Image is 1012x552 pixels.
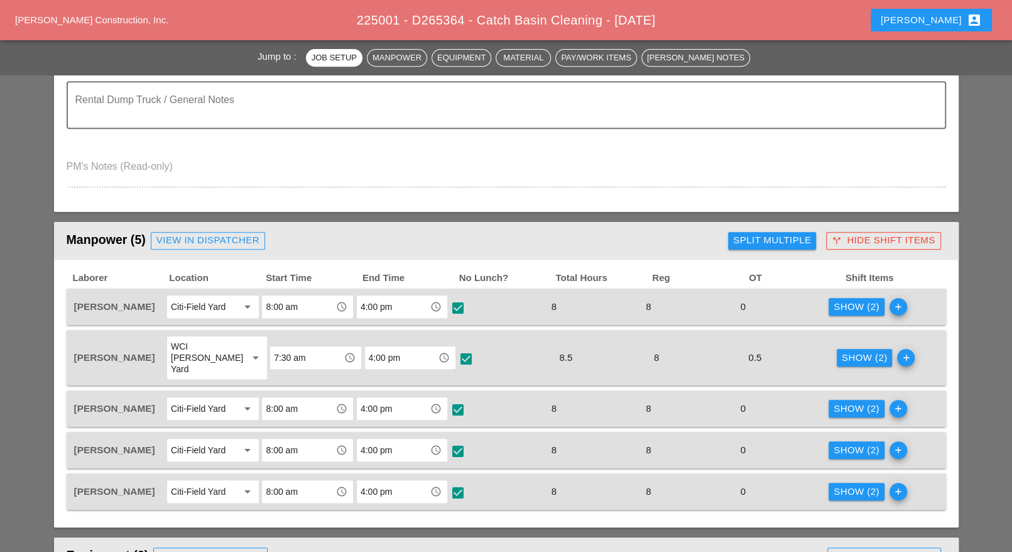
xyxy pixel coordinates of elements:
[736,486,751,497] span: 0
[74,301,155,312] span: [PERSON_NAME]
[72,271,168,285] span: Laborer
[458,271,555,285] span: No Lunch?
[890,298,907,316] i: add
[437,52,486,64] div: Equipment
[829,483,884,500] button: Show (2)
[171,486,226,497] div: Citi-Field Yard
[647,52,744,64] div: [PERSON_NAME] Notes
[832,236,842,246] i: call_split
[74,403,155,414] span: [PERSON_NAME]
[736,301,751,312] span: 0
[430,486,442,497] i: access_time
[890,483,907,500] i: add
[881,13,982,28] div: [PERSON_NAME]
[336,301,347,312] i: access_time
[74,352,155,363] span: [PERSON_NAME]
[728,232,816,250] button: Split Multiple
[171,301,226,312] div: Citi-Field Yard
[75,97,927,128] textarea: Rental Dump Truck / General Notes
[501,52,545,64] div: Material
[890,441,907,459] i: add
[430,403,442,414] i: access_time
[834,443,879,458] div: Show (2)
[641,403,656,414] span: 8
[743,352,766,363] span: 0.5
[258,51,302,62] span: Jump to :
[430,301,442,312] i: access_time
[67,228,724,253] div: Manpower (5)
[829,298,884,316] button: Show (2)
[312,52,357,64] div: Job Setup
[344,352,356,363] i: access_time
[430,444,442,456] i: access_time
[844,271,941,285] span: Shift Items
[829,441,884,459] button: Show (2)
[555,49,636,67] button: Pay/Work Items
[641,486,656,497] span: 8
[641,444,656,455] span: 8
[264,271,361,285] span: Start Time
[171,341,238,375] div: WCI [PERSON_NAME] Yard
[554,271,651,285] span: Total Hours
[736,444,751,455] span: 0
[306,49,362,67] button: Job Setup
[837,349,893,367] button: Show (2)
[373,52,422,64] div: Manpower
[156,233,259,248] div: View in Dispatcher
[240,484,255,499] i: arrow_drop_down
[432,49,491,67] button: Equipment
[361,271,458,285] span: End Time
[890,400,907,417] i: add
[240,401,255,416] i: arrow_drop_down
[168,271,264,285] span: Location
[240,443,255,458] i: arrow_drop_down
[438,352,450,363] i: access_time
[547,403,562,414] span: 8
[554,352,577,363] span: 8.5
[336,403,347,414] i: access_time
[829,400,884,417] button: Show (2)
[871,9,992,31] button: [PERSON_NAME]
[561,52,631,64] div: Pay/Work Items
[736,403,751,414] span: 0
[832,233,935,248] div: Hide Shift Items
[15,14,168,25] a: [PERSON_NAME] Construction, Inc.
[151,232,265,250] a: View in Dispatcher
[834,485,879,499] div: Show (2)
[826,232,940,250] button: Hide Shift Items
[496,49,551,67] button: Material
[74,444,155,455] span: [PERSON_NAME]
[357,13,656,27] span: 225001 - D265364 - Catch Basin Cleaning - [DATE]
[336,486,347,497] i: access_time
[842,351,888,365] div: Show (2)
[967,13,982,28] i: account_box
[171,444,226,456] div: Citi-Field Yard
[641,49,750,67] button: [PERSON_NAME] Notes
[897,349,915,367] i: add
[248,350,263,365] i: arrow_drop_down
[547,486,562,497] span: 8
[67,157,946,187] textarea: PM's Notes (Read-only)
[748,271,844,285] span: OT
[834,402,879,416] div: Show (2)
[171,403,226,414] div: Citi-Field Yard
[733,233,811,248] div: Split Multiple
[367,49,427,67] button: Manpower
[74,486,155,497] span: [PERSON_NAME]
[834,300,879,314] div: Show (2)
[651,271,748,285] span: Reg
[641,301,656,312] span: 8
[547,444,562,455] span: 8
[336,444,347,456] i: access_time
[547,301,562,312] span: 8
[649,352,664,363] span: 8
[240,299,255,314] i: arrow_drop_down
